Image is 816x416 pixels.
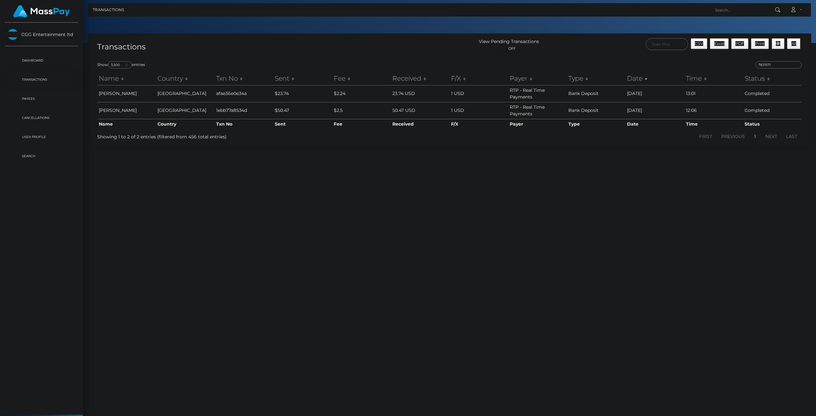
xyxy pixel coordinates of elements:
td: $2.5 [332,102,391,119]
a: Payees [5,91,78,107]
td: [GEOGRAPHIC_DATA] [156,102,215,119]
th: Sent [273,119,332,129]
td: 23.74 USD [391,85,449,102]
span: OFF [503,45,519,52]
th: Time [684,119,743,129]
a: Dashboard [5,53,78,69]
th: Status [743,119,802,129]
button: Column visibility [772,38,785,49]
td: 12:06 [684,102,743,119]
th: Type: activate to sort column ascending [567,72,625,85]
a: User Profile [5,129,78,145]
th: Payer: activate to sort column ascending [508,72,567,85]
td: 1ebb77a8534d [215,102,273,119]
span: CSV [695,41,703,46]
span: RTP - Real Time Payments [510,87,545,100]
h4: Transactions [97,41,445,53]
p: User Profile [7,132,76,142]
button: Excel [710,38,729,49]
th: Sent: activate to sort column ascending [273,72,332,85]
th: Txn No: activate to sort column ascending [215,72,273,85]
a: Transactions [93,3,124,17]
th: Fee [332,119,391,129]
div: View Pending Transactions [449,38,568,45]
a: 1 [750,132,760,141]
p: Payees [7,94,76,104]
td: $2.24 [332,85,391,102]
a: Search [5,148,78,164]
td: 1 USD [449,85,508,102]
td: Completed [743,85,802,102]
img: MassPay Logo [13,5,70,18]
span: CGG Entertainment ltd [5,32,78,37]
td: $23.74 [273,85,332,102]
td: Bank Deposit [567,85,625,102]
td: 50.47 USD [391,102,449,119]
select: Showentries [108,61,132,69]
th: Txn No [215,119,273,129]
label: Show entries [97,61,145,69]
th: Name: activate to sort column ascending [97,72,156,85]
td: [DATE] [625,85,684,102]
th: Time: activate to sort column ascending [684,72,743,85]
span: PDF [735,41,744,46]
span: Excel [714,41,725,46]
td: 13:01 [684,85,743,102]
p: Search [7,151,76,161]
input: Search transactions [755,61,802,69]
a: Cancellations [5,110,78,126]
input: Search... [709,4,769,16]
span: Print [755,41,765,46]
input: Date filter [646,38,688,50]
th: Country: activate to sort column ascending [156,72,215,85]
button: PDF [731,38,748,49]
button: CSV [691,38,708,49]
span: RTP - Real Time Payments [510,104,545,117]
td: afae36e0e34a [215,85,273,102]
th: F/X [449,119,508,129]
button: All [787,38,800,49]
th: F/X: activate to sort column ascending [449,72,508,85]
th: Status: activate to sort column ascending [743,72,802,85]
td: $50.47 [273,102,332,119]
th: Fee: activate to sort column ascending [332,72,391,85]
th: Date: activate to sort column ascending [625,72,684,85]
img: CGG Entertainment ltd [7,29,18,40]
td: [DATE] [625,102,684,119]
th: Received [391,119,449,129]
th: Date [625,119,684,129]
p: Transactions [7,75,76,84]
span: All [791,41,796,46]
button: Print [751,38,769,49]
td: Completed [743,102,802,119]
span: [PERSON_NAME] [99,91,137,96]
span: [PERSON_NAME] [99,107,137,113]
th: Payer [508,119,567,129]
p: Cancellations [7,113,76,123]
div: Showing 1 to 2 of 2 entries (filtered from 456 total entries) [97,131,385,140]
td: Bank Deposit [567,102,625,119]
td: [GEOGRAPHIC_DATA] [156,85,215,102]
a: Transactions [5,72,78,88]
th: Received: activate to sort column ascending [391,72,449,85]
th: Type [567,119,625,129]
th: Country [156,119,215,129]
th: Name [97,119,156,129]
td: 1 USD [449,102,508,119]
p: Dashboard [7,56,76,65]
